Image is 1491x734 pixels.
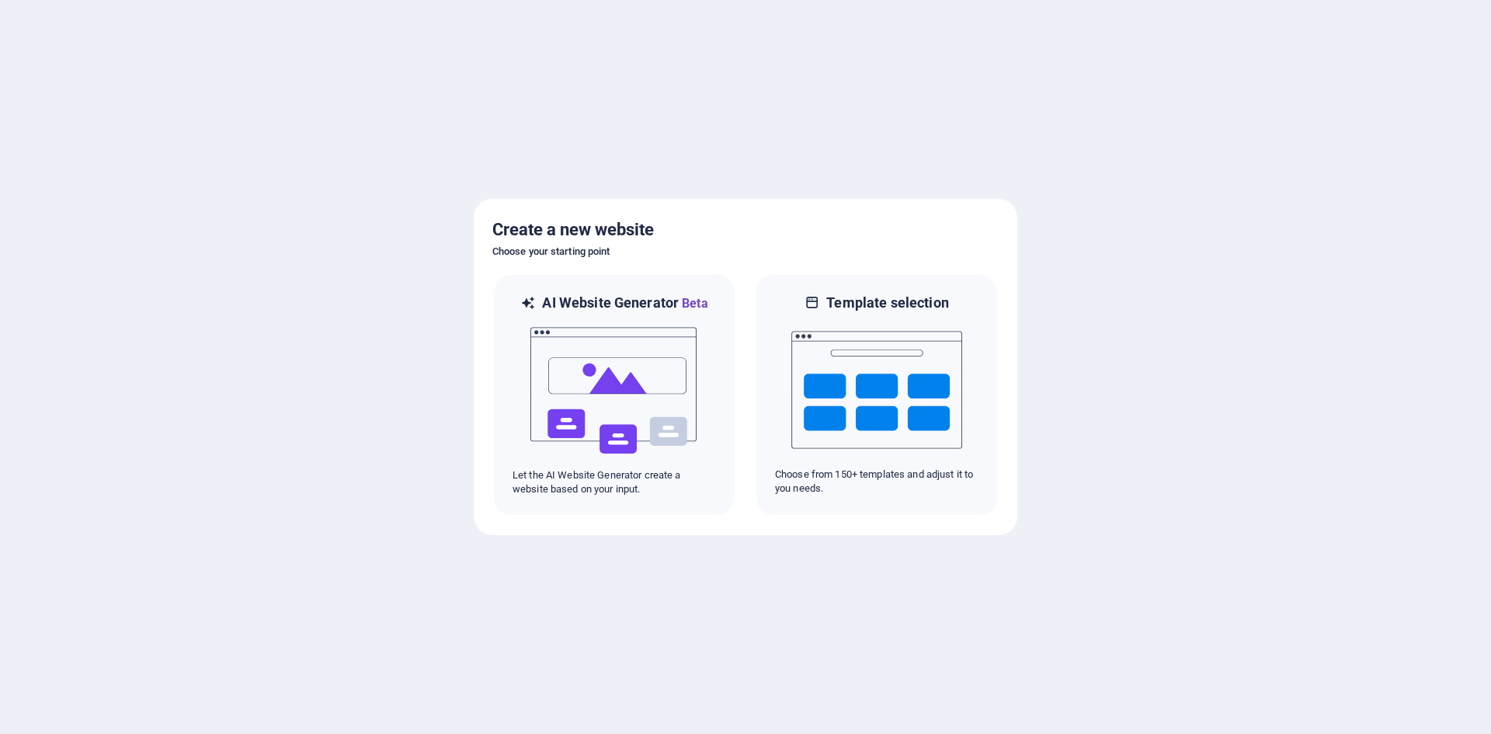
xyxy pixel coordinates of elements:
[492,242,999,261] h6: Choose your starting point
[492,217,999,242] h5: Create a new website
[513,468,716,496] p: Let the AI Website Generator create a website based on your input.
[679,296,708,311] span: Beta
[542,294,707,313] h6: AI Website Generator
[755,273,999,517] div: Template selectionChoose from 150+ templates and adjust it to you needs.
[492,273,736,517] div: AI Website GeneratorBetaaiLet the AI Website Generator create a website based on your input.
[775,468,978,496] p: Choose from 150+ templates and adjust it to you needs.
[826,294,948,312] h6: Template selection
[529,313,700,468] img: ai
